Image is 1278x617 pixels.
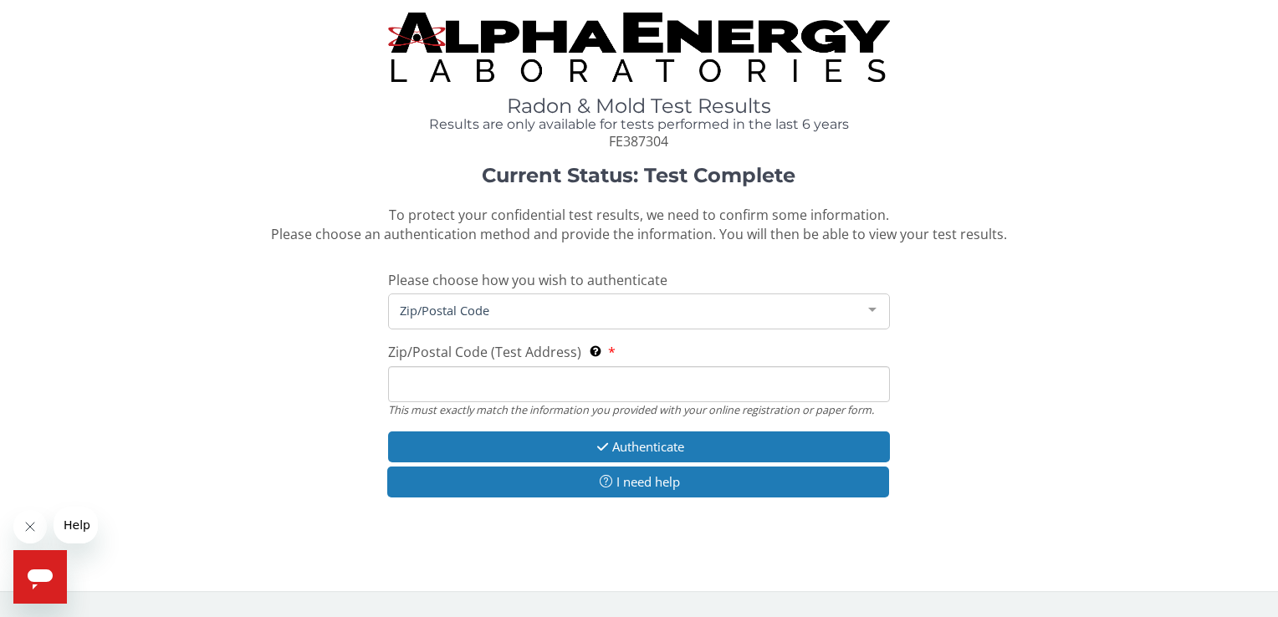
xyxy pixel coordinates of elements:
button: I need help [387,467,888,497]
iframe: Button to launch messaging window [13,550,67,604]
h1: Radon & Mold Test Results [388,95,889,117]
span: Zip/Postal Code [396,301,855,319]
strong: Current Status: Test Complete [482,163,795,187]
span: To protect your confidential test results, we need to confirm some information. Please choose an ... [271,206,1007,243]
h4: Results are only available for tests performed in the last 6 years [388,117,889,132]
div: This must exactly match the information you provided with your online registration or paper form. [388,402,889,417]
iframe: Message from company [54,507,98,543]
span: Zip/Postal Code (Test Address) [388,343,581,361]
img: TightCrop.jpg [388,13,889,82]
button: Authenticate [388,431,889,462]
span: FE387304 [609,132,668,150]
span: Please choose how you wish to authenticate [388,271,667,289]
iframe: Close message [13,510,47,543]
